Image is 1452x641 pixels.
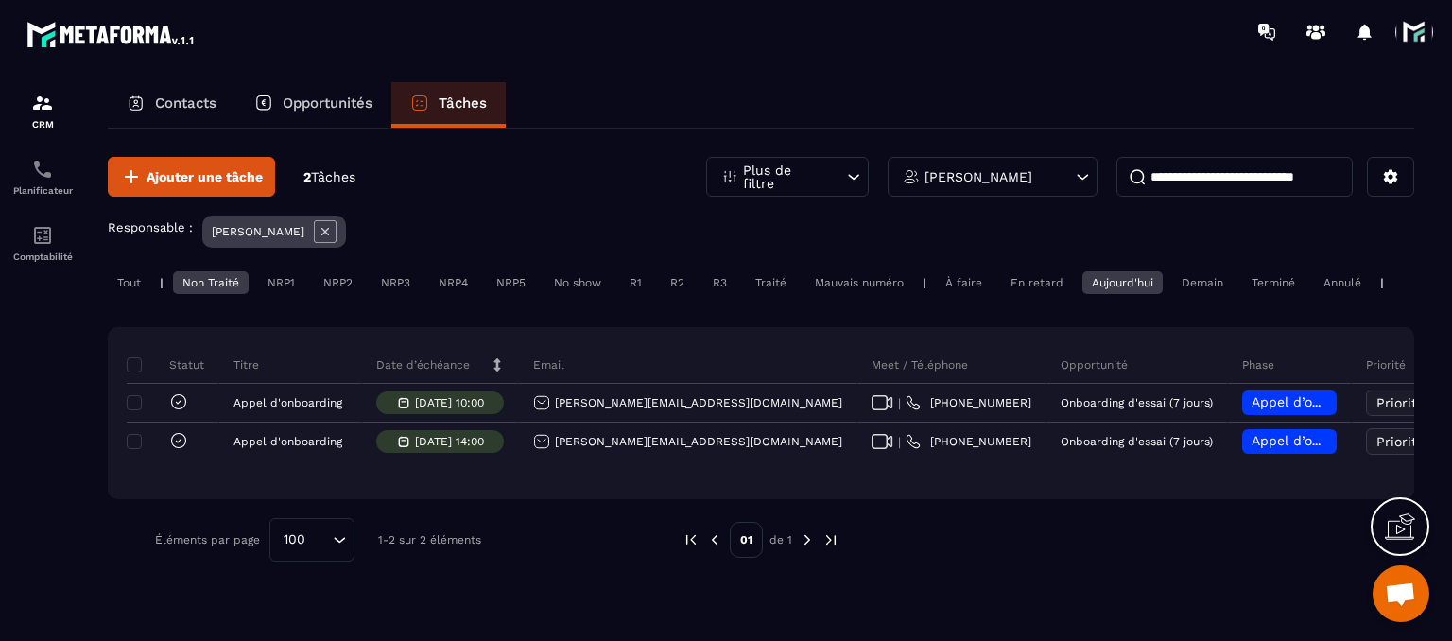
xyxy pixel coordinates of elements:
p: Onboarding d'essai (7 jours) [1061,396,1213,409]
p: Appel d'onboarding [233,396,342,409]
img: next [799,531,816,548]
div: R1 [620,271,651,294]
p: Éléments par page [155,533,260,546]
p: Tâches [439,95,487,112]
div: R2 [661,271,694,294]
span: Priorité [1376,434,1425,449]
img: next [822,531,839,548]
p: [PERSON_NAME] [925,170,1032,183]
p: Titre [233,357,259,372]
button: Ajouter une tâche [108,157,275,197]
a: formationformationCRM [5,78,80,144]
span: Priorité [1376,395,1425,410]
div: NRP5 [487,271,535,294]
p: Statut [131,357,204,372]
p: | [160,276,164,289]
div: NRP2 [314,271,362,294]
p: Meet / Téléphone [872,357,968,372]
img: prev [706,531,723,548]
span: | [898,435,901,449]
div: À faire [936,271,992,294]
p: Date d’échéance [376,357,470,372]
div: R3 [703,271,736,294]
span: | [898,396,901,410]
p: Phase [1242,357,1274,372]
p: Plus de filtre [743,164,826,190]
p: CRM [5,119,80,130]
p: | [923,276,926,289]
div: Ouvrir le chat [1373,565,1429,622]
img: logo [26,17,197,51]
div: Non Traité [173,271,249,294]
span: Appel d’onboarding planifié [1252,433,1430,448]
p: Responsable : [108,220,193,234]
a: Tâches [391,82,506,128]
div: Aujourd'hui [1082,271,1163,294]
p: | [1380,276,1384,289]
p: Planificateur [5,185,80,196]
p: Priorité [1366,357,1406,372]
p: [DATE] 10:00 [415,396,484,409]
p: Email [533,357,564,372]
div: En retard [1001,271,1073,294]
a: [PHONE_NUMBER] [906,434,1031,449]
div: Search for option [269,518,354,562]
div: NRP3 [372,271,420,294]
div: Mauvais numéro [805,271,913,294]
p: Onboarding d'essai (7 jours) [1061,435,1213,448]
p: Appel d'onboarding [233,435,342,448]
div: NRP1 [258,271,304,294]
div: Traité [746,271,796,294]
img: formation [31,92,54,114]
p: Contacts [155,95,216,112]
p: Opportunités [283,95,372,112]
input: Search for option [312,529,328,550]
a: Contacts [108,82,235,128]
div: Terminé [1242,271,1305,294]
p: 1-2 sur 2 éléments [378,533,481,546]
span: Appel d’onboarding planifié [1252,394,1430,409]
p: 2 [303,168,355,186]
a: Opportunités [235,82,391,128]
p: [DATE] 14:00 [415,435,484,448]
img: accountant [31,224,54,247]
a: [PHONE_NUMBER] [906,395,1031,410]
img: scheduler [31,158,54,181]
a: schedulerschedulerPlanificateur [5,144,80,210]
p: Opportunité [1061,357,1128,372]
span: 100 [277,529,312,550]
div: Annulé [1314,271,1371,294]
p: de 1 [769,532,792,547]
div: No show [544,271,611,294]
p: 01 [730,522,763,558]
img: prev [683,531,700,548]
p: [PERSON_NAME] [212,225,304,238]
div: NRP4 [429,271,477,294]
p: Comptabilité [5,251,80,262]
span: Ajouter une tâche [147,167,263,186]
a: accountantaccountantComptabilité [5,210,80,276]
span: Tâches [311,169,355,184]
div: Demain [1172,271,1233,294]
div: Tout [108,271,150,294]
